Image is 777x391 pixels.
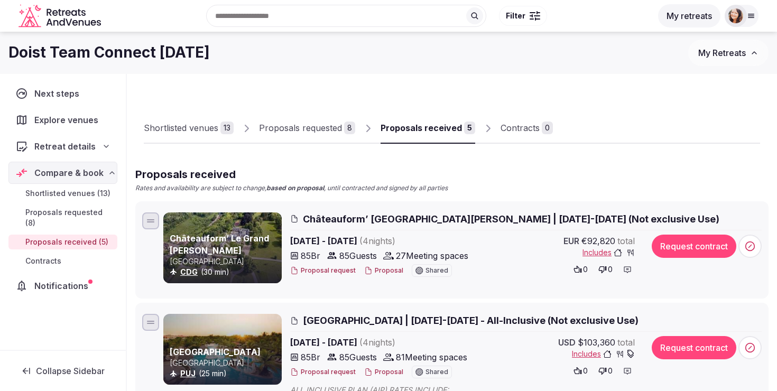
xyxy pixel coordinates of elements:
[25,188,110,199] span: Shortlisted venues (13)
[259,113,355,144] a: Proposals requested8
[339,249,377,262] span: 85 Guests
[170,233,269,255] a: Châteauform’ Le Grand [PERSON_NAME]
[8,275,117,297] a: Notifications
[501,113,553,144] a: Contracts0
[170,347,261,357] a: [GEOGRAPHIC_DATA]
[303,212,719,226] span: Châteauform’ [GEOGRAPHIC_DATA][PERSON_NAME] | [DATE]-[DATE] (Not exclusive Use)
[688,40,769,66] button: My Retreats
[135,167,448,182] h2: Proposals received
[582,247,635,258] button: Includes
[558,336,576,349] span: USD
[608,264,613,275] span: 0
[425,267,448,274] span: Shared
[8,359,117,383] button: Collapse Sidebar
[36,366,105,376] span: Collapse Sidebar
[290,336,476,349] span: [DATE] - [DATE]
[364,266,403,275] button: Proposal
[144,122,218,134] div: Shortlisted venues
[34,87,84,100] span: Next steps
[180,267,198,277] button: CDG
[18,4,103,28] a: Visit the homepage
[8,82,117,105] a: Next steps
[464,122,475,134] div: 5
[290,368,356,377] button: Proposal request
[344,122,355,134] div: 8
[180,368,196,379] button: PUJ
[652,235,736,258] button: Request contract
[698,48,746,58] span: My Retreats
[339,351,377,364] span: 85 Guests
[728,8,743,23] img: rikke
[8,254,117,268] a: Contracts
[617,235,635,247] span: total
[381,113,475,144] a: Proposals received5
[290,266,356,275] button: Proposal request
[25,207,113,228] span: Proposals requested (8)
[595,364,616,378] button: 0
[563,235,579,247] span: EUR
[8,205,117,230] a: Proposals requested (8)
[170,358,280,368] p: [GEOGRAPHIC_DATA]
[608,366,613,376] span: 0
[583,264,588,275] span: 0
[359,337,395,348] span: ( 4 night s )
[581,235,615,247] span: €92,820
[259,122,342,134] div: Proposals requested
[501,122,540,134] div: Contracts
[499,6,547,26] button: Filter
[18,4,103,28] svg: Retreats and Venues company logo
[135,184,448,193] p: Rates and availability are subject to change, , until contracted and signed by all parties
[8,42,210,63] h1: Doist Team Connect [DATE]
[303,314,639,327] span: [GEOGRAPHIC_DATA] | [DATE]-[DATE] - All-Inclusive (Not exclusive Use)
[170,368,280,379] div: (25 min)
[266,184,324,192] strong: based on proposal
[170,256,280,267] p: [GEOGRAPHIC_DATA]
[364,368,403,377] button: Proposal
[25,237,108,247] span: Proposals received (5)
[652,336,736,359] button: Request contract
[595,262,616,277] button: 0
[170,267,280,277] div: (30 min)
[180,267,198,276] a: CDG
[34,114,103,126] span: Explore venues
[301,249,320,262] span: 85 Br
[583,366,588,376] span: 0
[570,364,591,378] button: 0
[8,235,117,249] a: Proposals received (5)
[34,166,104,179] span: Compare & book
[220,122,234,134] div: 13
[425,369,448,375] span: Shared
[578,336,615,349] span: $103,360
[617,336,635,349] span: total
[381,122,462,134] div: Proposals received
[290,235,476,247] span: [DATE] - [DATE]
[658,4,720,27] button: My retreats
[572,349,635,359] button: Includes
[542,122,553,134] div: 0
[359,236,395,246] span: ( 4 night s )
[25,256,61,266] span: Contracts
[658,11,720,21] a: My retreats
[144,113,234,144] a: Shortlisted venues13
[396,249,468,262] span: 27 Meeting spaces
[301,351,320,364] span: 85 Br
[34,140,96,153] span: Retreat details
[8,109,117,131] a: Explore venues
[180,369,196,378] a: PUJ
[570,262,591,277] button: 0
[8,186,117,201] a: Shortlisted venues (13)
[506,11,525,21] span: Filter
[34,280,92,292] span: Notifications
[396,351,467,364] span: 81 Meeting spaces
